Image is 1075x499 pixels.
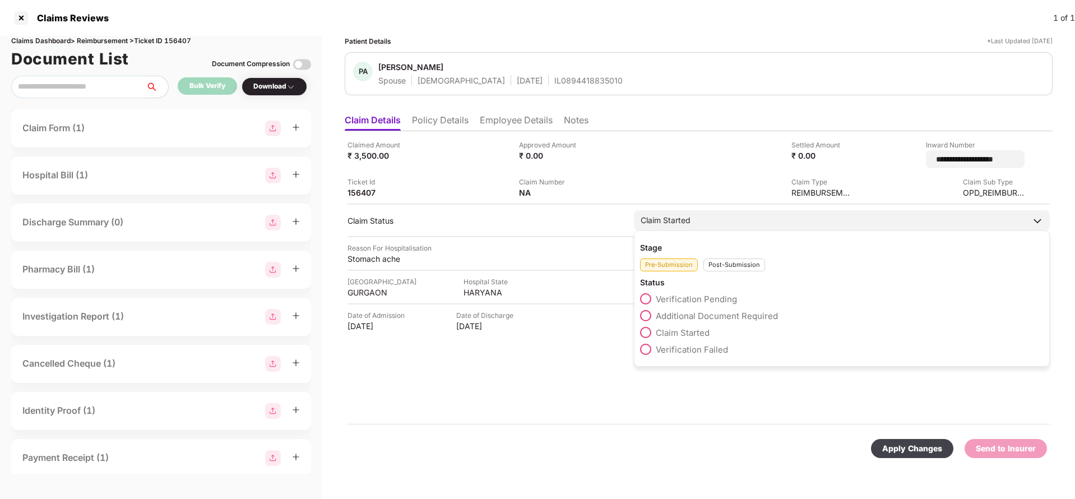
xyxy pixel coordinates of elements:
span: plus [292,170,300,178]
div: [DATE] [517,75,543,86]
div: HARYANA [464,287,525,298]
div: Claimed Amount [347,140,409,150]
span: Verification Failed [656,344,728,355]
div: *Last Updated [DATE] [987,36,1053,47]
li: Notes [564,114,589,131]
img: svg+xml;base64,PHN2ZyBpZD0iR3JvdXBfMjg4MTMiIGRhdGEtbmFtZT0iR3JvdXAgMjg4MTMiIHhtbG5zPSJodHRwOi8vd3... [265,121,281,136]
div: Stage [640,242,1044,253]
div: Ticket Id [347,177,409,187]
div: [GEOGRAPHIC_DATA] [347,276,416,287]
div: Claim Status [347,215,623,226]
div: Discharge Summary (0) [22,215,123,229]
div: REIMBURSEMENT [791,187,853,198]
div: Stomach ache [347,253,409,264]
h1: Document List [11,47,129,71]
div: [DATE] [456,321,518,331]
div: Settled Amount [791,140,853,150]
span: Verification Pending [656,294,737,304]
div: Date of Discharge [456,310,518,321]
div: Claims Reviews [30,12,109,24]
div: Inward Number [926,140,1025,150]
img: svg+xml;base64,PHN2ZyBpZD0iVG9nZ2xlLTMyeDMyIiB4bWxucz0iaHR0cDovL3d3dy53My5vcmcvMjAwMC9zdmciIHdpZH... [293,56,311,73]
div: Hospital Bill (1) [22,168,88,182]
div: Apply Changes [882,442,942,455]
div: OPD_REIMBURSEMENT [963,187,1025,198]
div: ₹ 0.00 [791,150,853,161]
div: ₹ 3,500.00 [347,150,409,161]
div: Reason For Hospitalisation [347,243,432,253]
div: Download [253,81,295,92]
div: Claim Type [791,177,853,187]
img: svg+xml;base64,PHN2ZyBpZD0iR3JvdXBfMjg4MTMiIGRhdGEtbmFtZT0iR3JvdXAgMjg4MTMiIHhtbG5zPSJodHRwOi8vd3... [265,215,281,230]
img: svg+xml;base64,PHN2ZyBpZD0iR3JvdXBfMjg4MTMiIGRhdGEtbmFtZT0iR3JvdXAgMjg4MTMiIHhtbG5zPSJodHRwOi8vd3... [265,309,281,325]
span: plus [292,406,300,414]
img: svg+xml;base64,PHN2ZyBpZD0iR3JvdXBfMjg4MTMiIGRhdGEtbmFtZT0iR3JvdXAgMjg4MTMiIHhtbG5zPSJodHRwOi8vd3... [265,450,281,466]
div: Claim Sub Type [963,177,1025,187]
span: plus [292,359,300,367]
img: svg+xml;base64,PHN2ZyBpZD0iR3JvdXBfMjg4MTMiIGRhdGEtbmFtZT0iR3JvdXAgMjg4MTMiIHhtbG5zPSJodHRwOi8vd3... [265,403,281,419]
div: Pharmacy Bill (1) [22,262,95,276]
div: NA [519,187,581,198]
div: Claim Number [519,177,581,187]
div: [DATE] [347,321,409,331]
div: Investigation Report (1) [22,309,124,324]
div: Claims Dashboard > Reimbursement > Ticket ID 156407 [11,36,311,47]
li: Employee Details [480,114,553,131]
img: svg+xml;base64,PHN2ZyBpZD0iR3JvdXBfMjg4MTMiIGRhdGEtbmFtZT0iR3JvdXAgMjg4MTMiIHhtbG5zPSJodHRwOi8vd3... [265,168,281,183]
div: Post-Submission [703,258,765,271]
span: plus [292,218,300,225]
div: IL0894418835010 [554,75,623,86]
img: svg+xml;base64,PHN2ZyBpZD0iR3JvdXBfMjg4MTMiIGRhdGEtbmFtZT0iR3JvdXAgMjg4MTMiIHhtbG5zPSJodHRwOi8vd3... [265,356,281,372]
div: [PERSON_NAME] [378,62,443,72]
span: plus [292,453,300,461]
div: Send to Insurer [976,442,1036,455]
button: search [145,76,169,98]
div: Spouse [378,75,406,86]
img: svg+xml;base64,PHN2ZyBpZD0iR3JvdXBfMjg4MTMiIGRhdGEtbmFtZT0iR3JvdXAgMjg4MTMiIHhtbG5zPSJodHRwOi8vd3... [265,262,281,278]
div: Identity Proof (1) [22,404,95,418]
div: 1 of 1 [1053,12,1075,24]
div: Pre-Submission [640,258,698,271]
span: Claim Started [656,327,710,338]
div: ₹ 0.00 [519,150,581,161]
li: Claim Details [345,114,401,131]
li: Policy Details [412,114,469,131]
div: GURGAON [347,287,409,298]
div: Claim Form (1) [22,121,85,135]
div: Document Compression [212,59,290,70]
span: plus [292,312,300,320]
span: search [145,82,168,91]
span: Additional Document Required [656,311,778,321]
div: Approved Amount [519,140,581,150]
img: downArrowIcon [1032,215,1043,227]
div: Status [640,277,1044,288]
div: Bulk Verify [189,81,225,91]
div: Cancelled Cheque (1) [22,357,115,371]
div: 156407 [347,187,409,198]
div: PA [353,62,373,81]
span: plus [292,123,300,131]
div: Claim Started [641,214,691,227]
div: Payment Receipt (1) [22,451,109,465]
span: plus [292,265,300,272]
div: Date of Admission [347,310,409,321]
div: Hospital State [464,276,525,287]
div: [DEMOGRAPHIC_DATA] [418,75,505,86]
img: svg+xml;base64,PHN2ZyBpZD0iRHJvcGRvd24tMzJ4MzIiIHhtbG5zPSJodHRwOi8vd3d3LnczLm9yZy8yMDAwL3N2ZyIgd2... [286,82,295,91]
div: Patient Details [345,36,391,47]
